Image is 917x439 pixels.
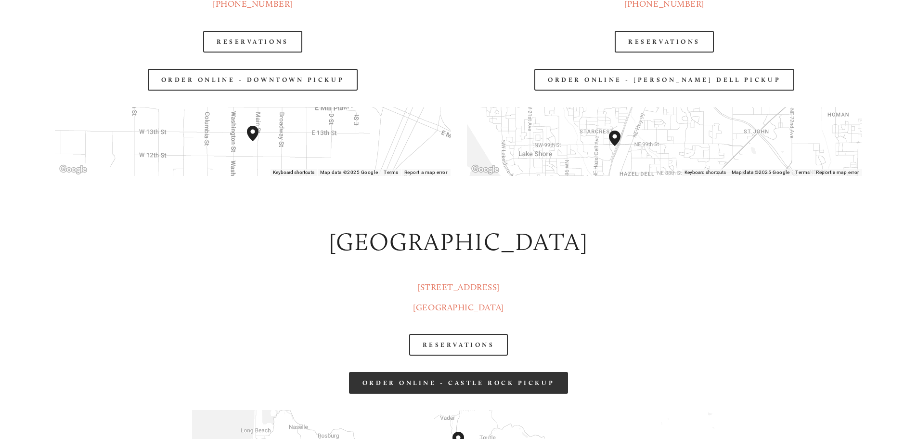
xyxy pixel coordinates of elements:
img: Google [57,163,89,176]
div: Amaro's Table 816 Northeast 98th Circle Vancouver, WA, 98665, United States [609,131,632,161]
a: Terms [384,170,399,175]
button: Keyboard shortcuts [685,169,726,176]
img: Google [469,163,501,176]
a: Open this area in Google Maps (opens a new window) [469,163,501,176]
span: Map data ©2025 Google [732,170,789,175]
a: RESERVATIONS [409,334,508,356]
a: Open this area in Google Maps (opens a new window) [57,163,89,176]
h2: [GEOGRAPHIC_DATA] [55,225,862,259]
a: Report a map error [404,170,448,175]
span: Map data ©2025 Google [320,170,378,175]
a: Report a map error [816,170,859,175]
a: [STREET_ADDRESS][GEOGRAPHIC_DATA] [413,282,504,312]
div: Amaro's Table 1220 Main Street vancouver, United States [247,126,270,157]
button: Keyboard shortcuts [273,169,314,176]
a: order online - castle rock pickup [349,372,568,394]
a: Terms [795,170,810,175]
